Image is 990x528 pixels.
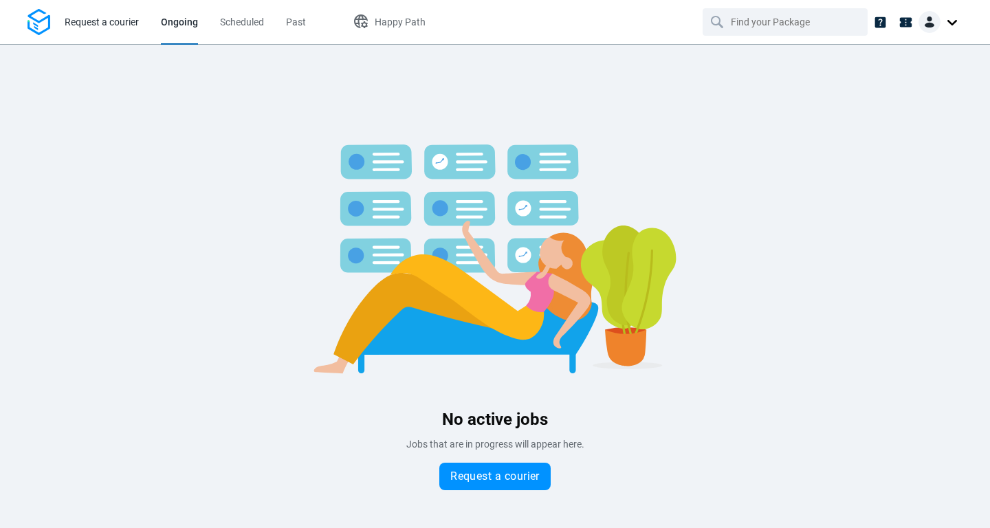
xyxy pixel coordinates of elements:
[27,9,50,36] img: Logo
[406,439,584,450] span: Jobs that are in progress will appear here.
[731,9,842,35] input: Find your Package
[286,16,306,27] span: Past
[442,410,548,429] span: No active jobs
[65,16,139,27] span: Request a courier
[375,16,426,27] span: Happy Path
[918,11,940,33] img: Client
[161,16,198,27] span: Ongoing
[450,471,540,482] span: Request a courier
[439,463,551,490] button: Request a courier
[220,16,264,27] span: Scheduled
[289,82,701,392] img: Blank slate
